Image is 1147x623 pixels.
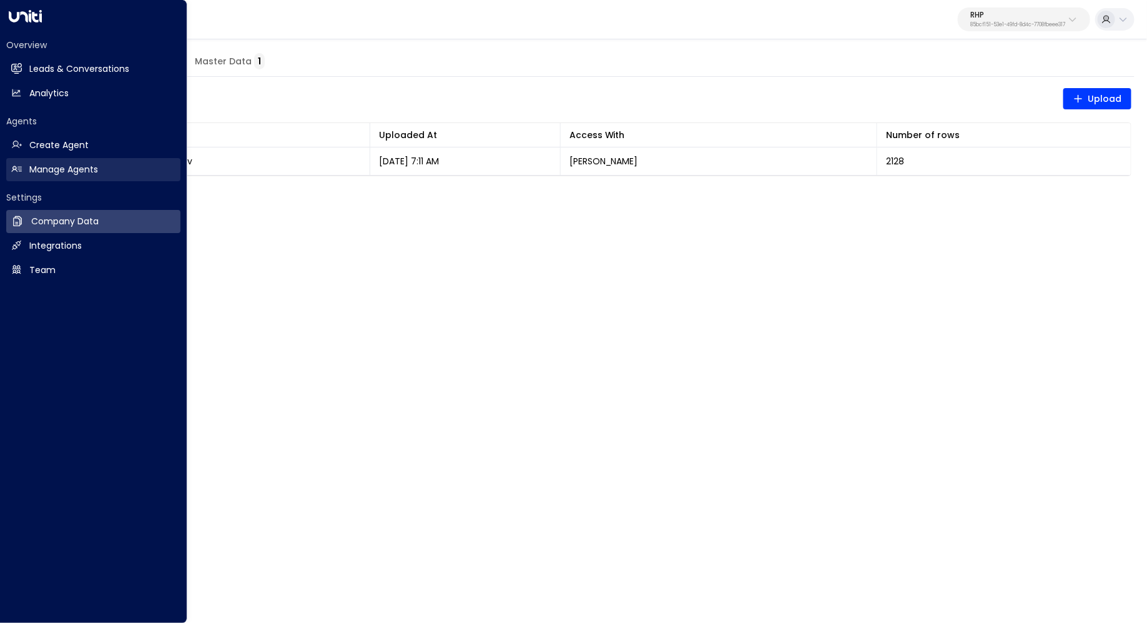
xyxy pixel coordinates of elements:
[379,127,437,142] div: Uploaded At
[6,234,180,257] a: Integrations
[6,191,180,204] h2: Settings
[569,155,638,167] p: [PERSON_NAME]
[6,134,180,157] a: Create Agent
[6,259,180,282] a: Team
[1063,88,1132,109] button: Upload
[6,82,180,105] a: Analytics
[6,158,180,181] a: Manage Agents
[886,155,904,167] span: 2128
[379,127,551,142] div: Uploaded At
[958,7,1090,31] button: RHP85bcf151-53e1-49fd-8d4c-7708fbeee317
[569,127,868,142] div: Access With
[31,215,99,228] h2: Company Data
[886,127,1122,142] div: Number of rows
[29,62,129,76] h2: Leads & Conversations
[970,11,1065,19] p: RHP
[29,139,89,152] h2: Create Agent
[29,87,69,100] h2: Analytics
[6,39,180,51] h2: Overview
[62,127,361,142] div: File Name
[6,115,180,127] h2: Agents
[29,264,56,277] h2: Team
[6,57,180,81] a: Leads & Conversations
[29,163,98,176] h2: Manage Agents
[1073,91,1122,107] span: Upload
[29,239,82,252] h2: Integrations
[379,155,439,167] p: [DATE] 7:11 AM
[886,127,960,142] div: Number of rows
[254,53,265,69] span: 1
[195,56,265,67] span: Master Data
[6,210,180,233] a: Company Data
[970,22,1065,27] p: 85bcf151-53e1-49fd-8d4c-7708fbeee317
